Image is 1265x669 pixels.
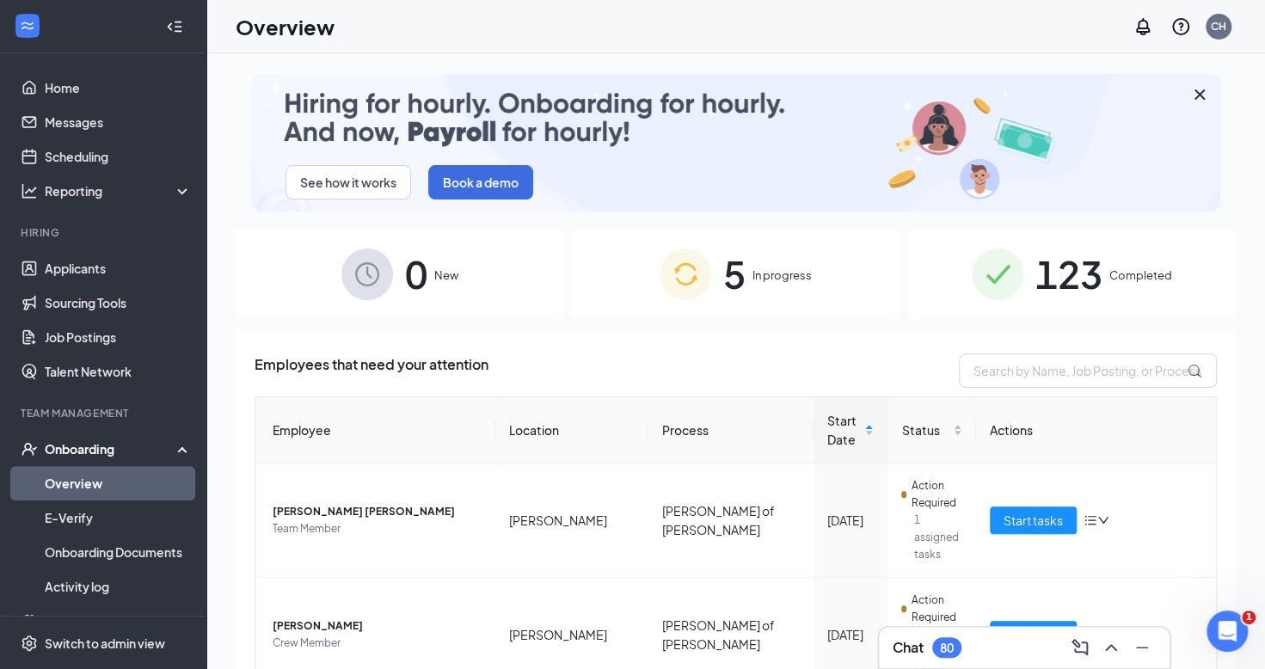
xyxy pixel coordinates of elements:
svg: Notifications [1133,16,1153,37]
span: [PERSON_NAME] [273,617,482,635]
svg: Collapse [166,18,183,35]
a: Home [45,71,192,105]
span: Start tasks [1004,625,1063,644]
svg: Minimize [1132,637,1152,658]
div: [DATE] [827,625,875,644]
svg: ComposeMessage [1070,637,1090,658]
span: 123 [1035,244,1102,304]
span: bars [1084,513,1097,527]
span: Action Required [912,592,962,626]
a: Sourcing Tools [45,285,192,320]
svg: ChevronUp [1101,637,1121,658]
span: New [434,267,458,284]
svg: QuestionInfo [1170,16,1191,37]
a: E-Verify [45,500,192,535]
svg: Settings [21,635,38,652]
div: [DATE] [827,511,875,530]
svg: UserCheck [21,440,38,457]
a: Applicants [45,251,192,285]
a: Messages [45,105,192,139]
button: Start tasks [990,506,1077,534]
th: Actions [976,397,1216,463]
span: [PERSON_NAME] [PERSON_NAME] [273,503,482,520]
span: Completed [1109,267,1172,284]
button: Start tasks [990,621,1077,648]
iframe: Intercom live chat [1207,611,1248,652]
th: Process [648,397,814,463]
input: Search by Name, Job Posting, or Process [959,353,1217,388]
span: Crew Member [273,635,482,652]
span: 0 [405,244,427,304]
span: Status [901,420,949,439]
div: Reporting [45,182,193,199]
span: Team Member [273,520,482,537]
td: [PERSON_NAME] of [PERSON_NAME] [648,463,814,578]
img: payroll-small.gif [251,74,1220,212]
div: Team Management [21,406,188,420]
span: 1 assigned tasks [913,512,961,563]
th: Status [887,397,975,463]
h1: Overview [236,12,335,41]
a: Overview [45,466,192,500]
a: Onboarding Documents [45,535,192,569]
button: ChevronUp [1097,634,1125,661]
div: 80 [940,641,954,655]
div: Switch to admin view [45,635,165,652]
a: Talent Network [45,354,192,389]
th: Location [495,397,648,463]
svg: WorkstreamLogo [19,17,36,34]
span: Action Required [912,477,962,512]
button: See how it works [286,165,411,199]
span: In progress [752,267,812,284]
div: CH [1211,19,1226,34]
svg: Cross [1189,84,1210,105]
td: [PERSON_NAME] [495,463,648,578]
span: Start tasks [1004,511,1063,530]
span: down [1097,514,1109,526]
svg: Analysis [21,182,38,199]
button: ComposeMessage [1066,634,1094,661]
button: Minimize [1128,634,1156,661]
span: Employees that need your attention [255,353,488,388]
span: 5 [723,244,746,304]
div: Onboarding [45,440,177,457]
a: Activity log [45,569,192,604]
a: Team [45,604,192,638]
h3: Chat [893,638,924,657]
a: Scheduling [45,139,192,174]
div: Hiring [21,225,188,240]
span: 1 [1242,611,1256,624]
a: Job Postings [45,320,192,354]
button: Book a demo [428,165,533,199]
span: Start Date [827,411,862,449]
th: Employee [255,397,495,463]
